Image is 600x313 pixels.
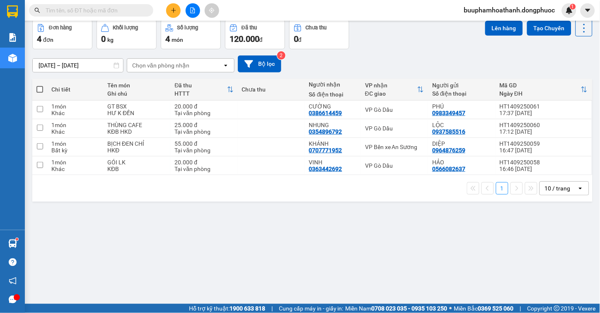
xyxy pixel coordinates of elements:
[9,296,17,303] span: message
[46,6,143,15] input: Tìm tên, số ĐT hoặc mã đơn
[309,166,342,172] div: 0363442692
[309,147,342,154] div: 0707771952
[174,110,233,116] div: Tại văn phòng
[500,128,588,135] div: 17:12 [DATE]
[230,305,265,312] strong: 1900 633 818
[9,258,17,266] span: question-circle
[101,34,106,44] span: 0
[500,110,588,116] div: 17:37 [DATE]
[242,86,301,93] div: Chưa thu
[500,166,588,172] div: 16:46 [DATE]
[365,125,424,132] div: VP Gò Dầu
[365,82,417,89] div: VP nhận
[174,147,233,154] div: Tại văn phòng
[309,103,357,110] div: CƯỜNG
[554,306,560,311] span: copyright
[432,122,491,128] div: LỘC
[51,128,99,135] div: Khác
[189,304,265,313] span: Hỗ trợ kỹ thuật:
[107,140,166,147] div: BỊCH ĐEN CHỈ
[365,90,417,97] div: ĐC giao
[107,166,166,172] div: KĐB
[97,19,157,49] button: Khối lượng0kg
[432,166,465,172] div: 0566082637
[174,122,233,128] div: 25.000 đ
[171,7,177,13] span: plus
[9,277,17,285] span: notification
[107,159,166,166] div: GÓI LK
[51,166,99,172] div: Khác
[306,25,327,31] div: Chưa thu
[16,238,18,241] sup: 1
[7,5,18,18] img: logo-vxr
[225,19,285,49] button: Đã thu120.000đ
[566,7,573,14] img: icon-new-feature
[107,103,166,110] div: GT BSX
[242,25,257,31] div: Đã thu
[309,122,357,128] div: NHUNG
[238,55,281,72] button: Bộ lọc
[570,4,576,10] sup: 1
[186,3,200,18] button: file-add
[432,103,491,110] div: PHÚ
[365,144,424,150] div: VP Bến xe An Sương
[51,110,99,116] div: Khác
[51,159,99,166] div: 1 món
[294,34,298,44] span: 0
[174,140,233,147] div: 55.000 đ
[174,103,233,110] div: 20.000 đ
[432,147,465,154] div: 0964876259
[174,166,233,172] div: Tại văn phòng
[166,3,181,18] button: plus
[8,54,17,63] img: warehouse-icon
[279,304,344,313] span: Cung cấp máy in - giấy in:
[34,7,40,13] span: search
[581,3,595,18] button: caret-down
[33,59,123,72] input: Select a date range.
[361,79,428,101] th: Toggle SortBy
[432,90,491,97] div: Số điện thoại
[172,36,183,43] span: món
[132,61,189,70] div: Chọn văn phòng nhận
[32,19,92,49] button: Đơn hàng4đơn
[309,91,357,98] div: Số điện thoại
[478,305,514,312] strong: 0369 525 060
[432,82,491,89] div: Người gửi
[107,128,166,135] div: KĐB HKD
[309,110,342,116] div: 0386614459
[107,122,166,128] div: THÙNG CAFE
[485,21,523,36] button: Lên hàng
[107,147,166,154] div: HKĐ
[545,184,571,193] div: 10 / trang
[174,159,233,166] div: 20.000 đ
[496,79,592,101] th: Toggle SortBy
[500,122,588,128] div: HT1409250060
[277,51,285,60] sup: 2
[577,185,584,192] svg: open
[500,103,588,110] div: HT1409250061
[584,7,592,14] span: caret-down
[161,19,221,49] button: Số lượng4món
[432,110,465,116] div: 0983349457
[309,140,357,147] div: KHÁNH
[309,81,357,88] div: Người nhận
[43,36,53,43] span: đơn
[107,90,166,97] div: Ghi chú
[174,90,227,97] div: HTTT
[271,304,273,313] span: |
[49,25,72,31] div: Đơn hàng
[8,33,17,42] img: solution-icon
[259,36,263,43] span: đ
[500,147,588,154] div: 16:47 [DATE]
[450,307,452,310] span: ⚪️
[432,159,491,166] div: HẢO
[500,140,588,147] div: HT1409250059
[113,25,138,31] div: Khối lượng
[289,19,349,49] button: Chưa thu0đ
[527,21,571,36] button: Tạo Chuyến
[571,4,574,10] span: 1
[165,34,170,44] span: 4
[190,7,196,13] span: file-add
[457,5,562,15] span: buuphamhoathanh.dongphuoc
[500,159,588,166] div: HT1409250058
